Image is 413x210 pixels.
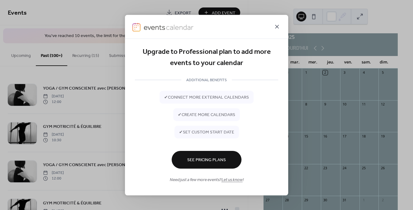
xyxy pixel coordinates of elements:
[135,46,278,69] div: Upgrade to Professional plan to add more events to your calendar
[164,95,249,101] span: ✔ connect more external calendars
[144,23,194,31] img: logo-type
[221,176,243,184] a: Let us know
[179,129,234,136] span: ✔ set custom start date
[132,23,140,31] img: logo-icon
[178,112,235,119] span: ✔ create more calendars
[172,151,241,169] button: See Pricing Plans
[181,77,232,84] span: ADDITIONAL BENEFITS
[187,157,226,164] span: See Pricing Plans
[170,177,244,184] span: Need just a few more events? !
